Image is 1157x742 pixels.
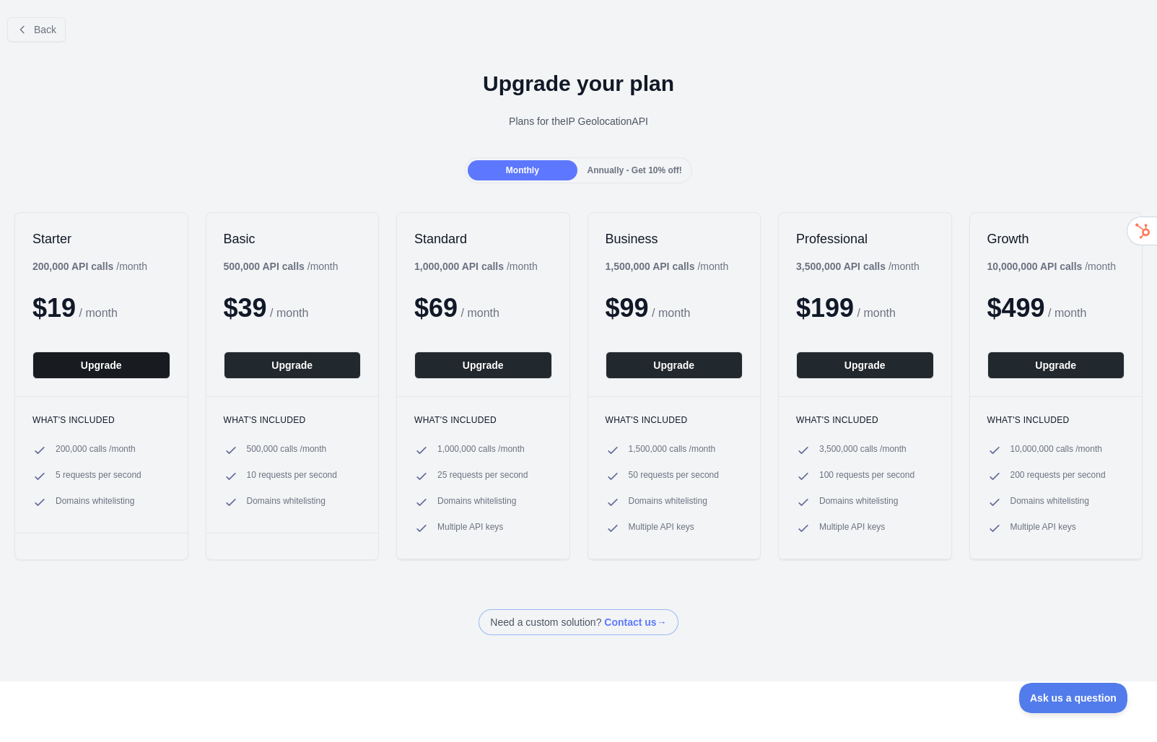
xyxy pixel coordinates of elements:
h2: Business [606,230,743,248]
div: / month [606,259,729,274]
span: $ 199 [796,293,854,323]
div: / month [414,259,538,274]
b: 3,500,000 API calls [796,261,886,272]
b: 1,000,000 API calls [414,261,504,272]
span: $ 69 [414,293,458,323]
b: 1,500,000 API calls [606,261,695,272]
span: $ 99 [606,293,649,323]
iframe: Toggle Customer Support [1019,683,1128,713]
h2: Professional [796,230,934,248]
div: / month [796,259,920,274]
h2: Standard [414,230,552,248]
